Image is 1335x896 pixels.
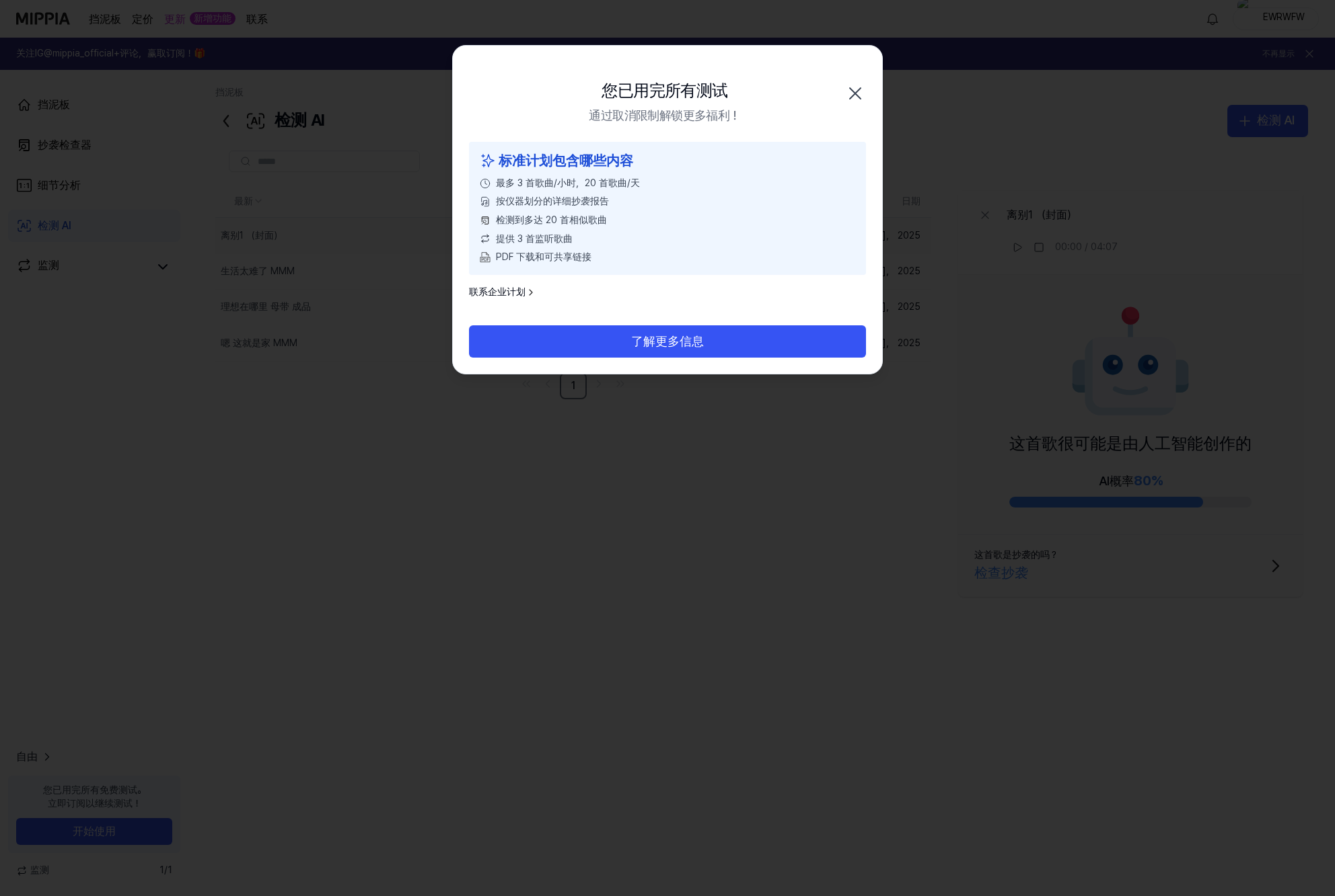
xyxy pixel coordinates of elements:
div: 您已用完所有测试 [602,78,727,104]
font: 标准计划包含哪些内容 [499,150,633,171]
span: 按仪器划分的详细抄袭报告 [496,195,609,208]
span: 最多 3 首歌曲/小时，20 首歌曲/天 [496,177,640,190]
img: 闪光图标 [480,150,496,171]
span: 提供 3 首监听歌曲 [496,233,573,246]
a: 联系企业计划 [469,286,536,299]
font: 联系企业计划 [469,286,526,299]
span: PDF 下载和可共享链接 [496,251,591,264]
span: 检测到多达 20 首相似歌曲 [496,214,607,227]
div: 通过取消限制解锁更多福利！ [589,106,740,126]
button: 了解更多信息 [469,325,866,358]
img: PDF下载 [480,252,491,263]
